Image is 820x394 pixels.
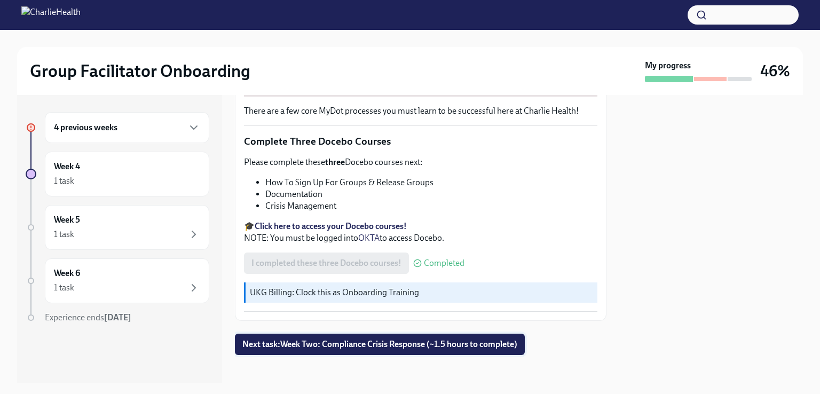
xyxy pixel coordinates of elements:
h3: 46% [760,61,790,81]
img: CharlieHealth [21,6,81,23]
div: 4 previous weeks [45,112,209,143]
div: 1 task [54,175,74,187]
p: 🎓 NOTE: You must be logged into to access Docebo. [244,220,597,244]
a: Week 61 task [26,258,209,303]
span: Completed [424,259,464,267]
strong: three [325,157,345,167]
p: UKG Billing: Clock this as Onboarding Training [250,287,593,298]
p: Please complete these Docebo courses next: [244,156,597,168]
h6: Week 5 [54,214,80,226]
li: How To Sign Up For Groups & Release Groups [265,177,597,188]
li: Documentation [265,188,597,200]
li: Crisis Management [265,200,597,212]
a: Week 51 task [26,205,209,250]
h6: 4 previous weeks [54,122,117,133]
p: Complete Three Docebo Courses [244,135,597,148]
span: Experience ends [45,312,131,322]
h2: Group Facilitator Onboarding [30,60,250,82]
h6: Week 6 [54,267,80,279]
div: 1 task [54,282,74,294]
div: 1 task [54,228,74,240]
p: There are a few core MyDot processes you must learn to be successful here at Charlie Health! [244,105,597,117]
button: Next task:Week Two: Compliance Crisis Response (~1.5 hours to complete) [235,334,525,355]
h6: Week 4 [54,161,80,172]
a: Week 41 task [26,152,209,196]
span: Next task : Week Two: Compliance Crisis Response (~1.5 hours to complete) [242,339,517,350]
a: OKTA [358,233,380,243]
a: Click here to access your Docebo courses! [255,221,407,231]
strong: [DATE] [104,312,131,322]
strong: My progress [645,60,691,72]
